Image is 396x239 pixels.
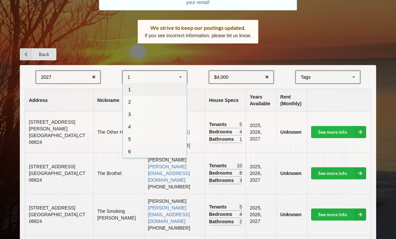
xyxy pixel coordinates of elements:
a: See more info [311,167,366,179]
span: 5 [128,136,131,142]
span: 3 [239,177,242,184]
th: Years Available [246,89,276,112]
span: [STREET_ADDRESS] [29,164,75,169]
span: 4 [239,211,242,218]
span: Bedrooms [209,128,234,135]
span: [GEOGRAPHIC_DATA] , CT 06824 [29,133,85,145]
td: [PERSON_NAME] [PHONE_NUMBER] [144,194,205,235]
span: Bathrooms [209,136,236,142]
div: 1 [128,75,130,79]
th: House Specs [205,89,246,112]
span: 4 [128,124,131,129]
span: 2 [128,99,131,105]
span: 2 [239,218,242,225]
th: Nickname [93,89,144,112]
div: Tags [299,73,320,81]
span: Tenants [209,162,229,169]
b: Unknown [280,171,301,176]
span: Tenants [209,121,229,128]
span: [STREET_ADDRESS][PERSON_NAME] [29,119,75,131]
div: $4,000 [214,75,229,79]
a: [PERSON_NAME][EMAIL_ADDRESS][DOMAIN_NAME] [148,205,190,224]
span: 1 [239,136,242,142]
div: We strive to keep our postings updated. [145,24,251,31]
td: [PERSON_NAME] [PHONE_NUMBER] [144,153,205,194]
b: Unknown [280,129,301,135]
span: Tenants [209,203,229,210]
span: 5 [239,121,242,128]
td: 2025, 2026, 2027 [246,112,276,153]
td: The Smoking [PERSON_NAME] [93,194,144,235]
a: See more info [311,208,366,221]
span: 5 [239,203,242,210]
span: Bathrooms [209,218,236,225]
div: 2027 [41,75,51,79]
span: 10 [237,162,242,169]
span: [GEOGRAPHIC_DATA] , CT 06824 [29,212,85,224]
span: [GEOGRAPHIC_DATA] , CT 06824 [29,171,85,183]
span: Bathrooms [209,177,236,184]
span: 8 [239,170,242,176]
span: 6 [128,149,131,154]
td: 2025, 2026, 2027 [246,194,276,235]
span: 1 [128,87,131,92]
a: [PERSON_NAME][EMAIL_ADDRESS][DOMAIN_NAME] [148,164,190,183]
td: 2025, 2026, 2027 [246,153,276,194]
a: See more info [311,126,366,138]
span: [STREET_ADDRESS] [29,205,75,211]
span: Bedrooms [209,211,234,218]
td: The Brothel [93,153,144,194]
span: Bedrooms [209,170,234,176]
span: 3 [128,112,131,117]
b: Unknown [280,212,301,217]
th: Rent (Monthly) [276,89,307,112]
a: Back [20,48,56,60]
span: 4 [239,128,242,135]
td: The Other House [93,112,144,153]
th: Address [25,89,93,112]
p: If you see incorrect information, please let us know. [145,32,251,39]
